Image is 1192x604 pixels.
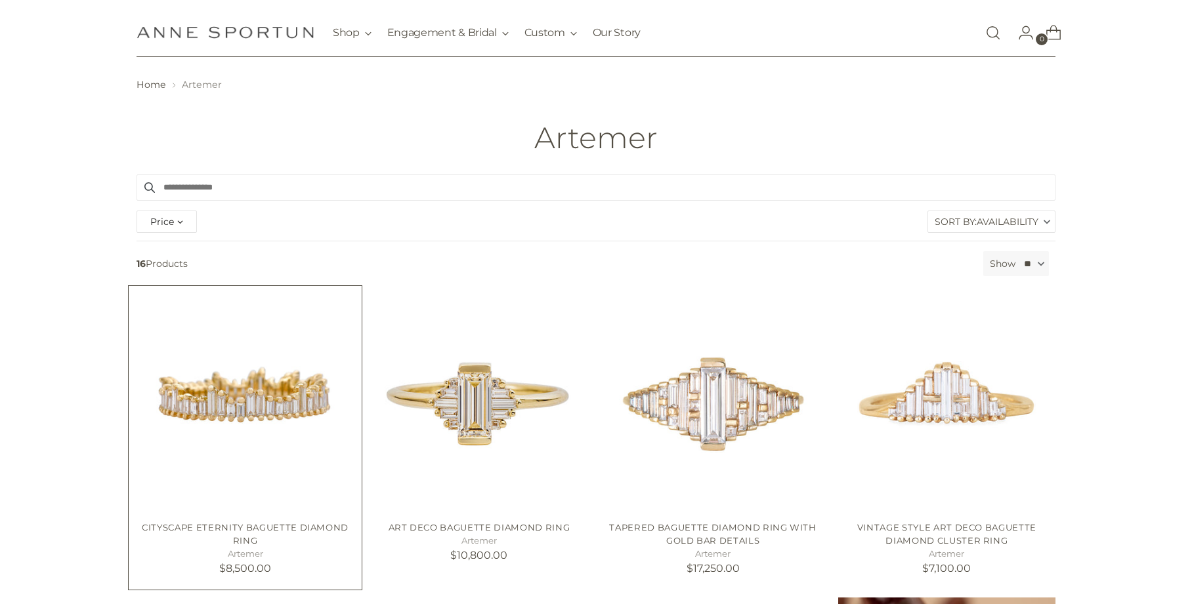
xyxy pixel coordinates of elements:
a: Home [137,79,166,91]
h1: Artemer [534,121,658,154]
a: Vintage Style Art Deco Baguette Diamond Cluster Ring [857,522,1036,546]
span: Price [150,214,174,229]
a: Open search modal [980,20,1006,46]
a: Open cart modal [1035,20,1061,46]
span: 0 [1036,33,1048,45]
a: Go to the account page [1008,20,1034,46]
h5: Artemer [838,548,1055,561]
a: Vintage Style Art Deco Baguette Diamond Cluster Ring [838,294,1055,511]
label: Sort By:Availability [928,211,1055,232]
span: $10,800.00 [450,549,507,561]
span: $7,100.00 [922,562,971,574]
button: Engagement & Bridal [387,18,509,47]
nav: breadcrumbs [137,78,1055,92]
span: Artemer [182,79,222,91]
button: Custom [524,18,577,47]
b: 16 [137,258,146,270]
a: Tapered Baguette Diamond Ring with Gold Bar Details [605,294,822,511]
button: Shop [333,18,372,47]
span: Availability [977,211,1038,232]
input: Search products [137,174,1055,201]
h5: Artemer [370,534,587,548]
h5: Artemer [605,548,822,561]
a: Cityscape Eternity Baguette Diamond Ring [142,522,349,546]
a: Cityscape Eternity Baguette Diamond Ring [137,294,354,511]
h5: Artemer [137,548,354,561]
a: Art Deco Baguette Diamond Ring [389,522,570,533]
label: Show [990,257,1015,271]
a: Tapered Baguette Diamond Ring with Gold Bar Details [609,522,816,546]
span: Products [131,251,978,276]
a: Our Story [593,18,641,47]
a: Art Deco Baguette Diamond Ring [370,294,587,511]
a: Anne Sportun Fine Jewellery [137,26,314,39]
span: $17,250.00 [687,562,740,574]
span: $8,500.00 [219,562,271,574]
